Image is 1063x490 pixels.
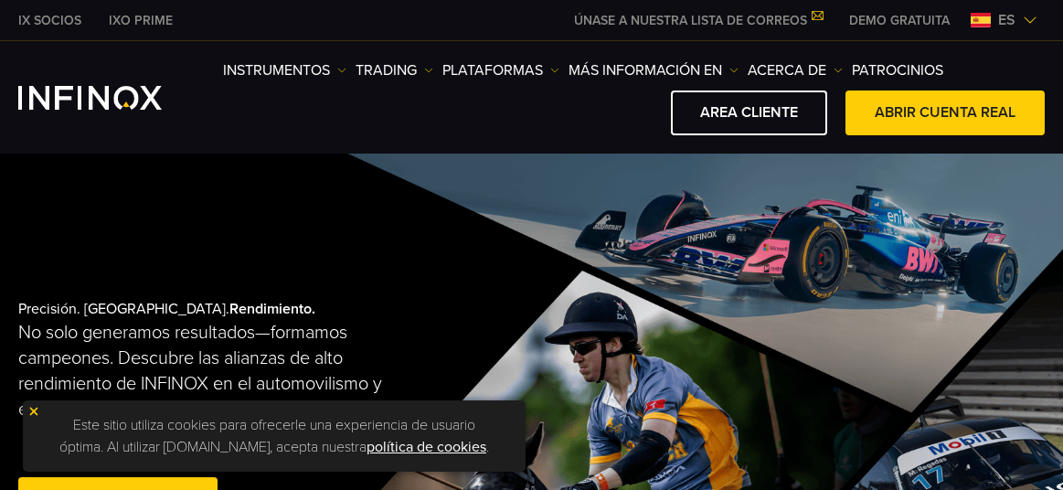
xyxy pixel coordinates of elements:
[32,410,516,463] p: Este sitio utiliza cookies para ofrecerle una experiencia de usuario óptima. Al utilizar [DOMAIN_...
[845,91,1045,135] a: ABRIR CUENTA REAL
[671,91,827,135] a: AREA CLIENTE
[229,300,315,318] strong: Rendimiento.
[367,438,486,456] a: política de cookies
[569,59,739,81] a: Más información en
[991,9,1023,31] span: es
[748,59,843,81] a: ACERCA DE
[356,59,433,81] a: TRADING
[27,405,40,418] img: yellow close icon
[95,11,186,30] a: INFINOX
[5,11,95,30] a: INFINOX
[223,59,346,81] a: Instrumentos
[18,86,205,110] a: INFINOX Logo
[852,59,943,81] a: Patrocinios
[560,13,835,28] a: ÚNASE A NUESTRA LISTA DE CORREOS
[835,11,963,30] a: INFINOX MENU
[442,59,559,81] a: PLATAFORMAS
[18,320,388,422] p: No solo generamos resultados—formamos campeones. Descubre las alianzas de alto rendimiento de INF...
